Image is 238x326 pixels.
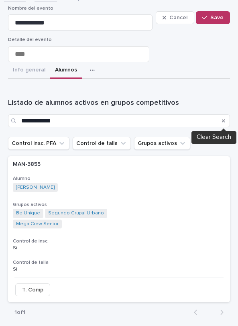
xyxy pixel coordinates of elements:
p: 1 of 1 [8,303,32,322]
p: Si [13,265,19,272]
span: Save [210,15,224,20]
button: T. Comp [15,283,50,296]
button: Alumnos [50,62,82,79]
button: Control de talla [73,137,131,150]
p: Si [13,244,19,251]
button: Cancel [156,11,194,24]
h3: Grupos activos [13,202,225,208]
span: Cancel [169,15,187,20]
h3: Control de talla [13,259,225,266]
a: MAN-3855Alumno[PERSON_NAME] Grupos activosBe Unique Segundo Grupal Urbano Mega Crew Senior Contro... [8,156,230,303]
span: Detalle del evento [8,37,52,42]
button: Control insc. PFA [8,137,69,150]
button: Back [187,309,209,316]
a: Be Unique [16,210,40,216]
span: T. Comp [22,286,43,294]
a: [PERSON_NAME] [16,185,55,190]
p: MAN-3855 [13,161,225,168]
input: Search [8,114,230,127]
span: Nombre del evento [8,6,53,11]
h1: Listado de alumnos activos en grupos competitivos [8,98,230,108]
a: Mega Crew Senior [16,221,59,227]
h3: Alumno [13,175,225,182]
button: Grupos activos [134,137,190,150]
button: Save [196,11,230,24]
button: Info general [8,62,50,79]
h3: Control de insc. [13,238,225,244]
a: Segundo Grupal Urbano [48,210,104,216]
button: Next [209,309,230,316]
